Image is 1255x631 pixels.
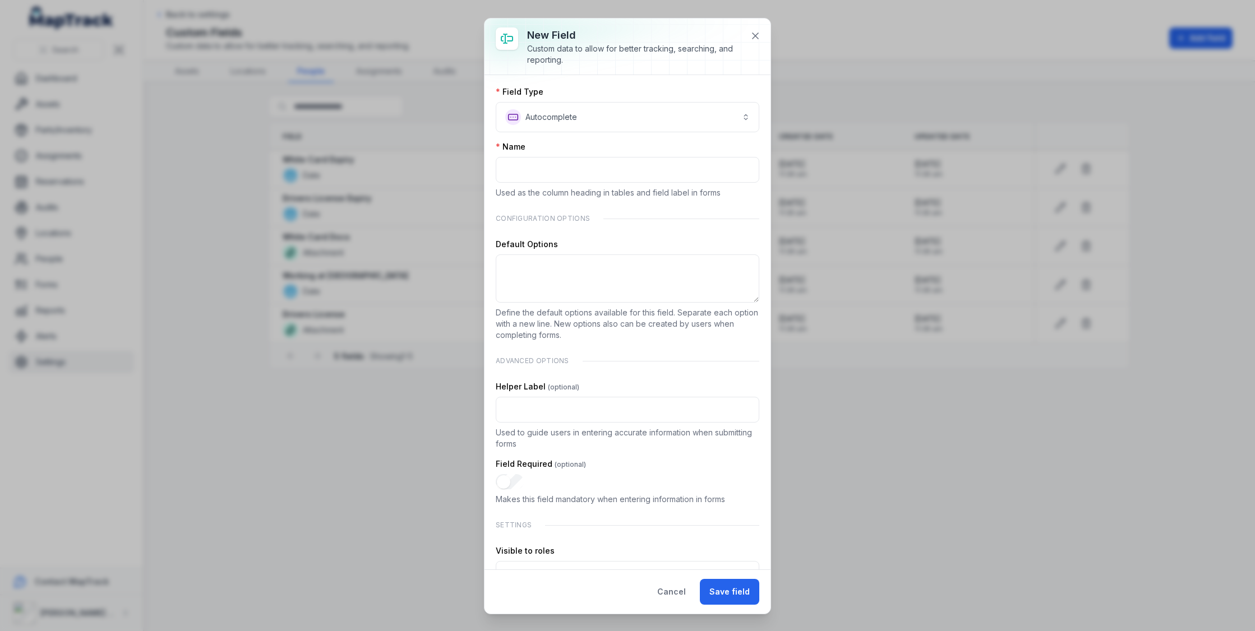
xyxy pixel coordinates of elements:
[496,141,525,152] label: Name
[496,427,759,449] p: Used to guide users in entering accurate information when submitting forms
[648,579,695,605] button: Cancel
[496,157,759,183] input: :ril:-form-item-label
[496,102,759,132] button: Autocomplete
[496,307,759,341] p: Define the default options available for this field. Separate each option with a new line. New op...
[496,207,759,230] div: Configuration Options
[496,397,759,423] input: :rin:-form-item-label
[527,27,741,43] h3: New field
[496,458,586,470] label: Field Required
[496,561,759,587] button: All Roles ( Default )
[496,514,759,536] div: Settings
[700,579,759,605] button: Save field
[496,350,759,372] div: Advanced Options
[496,474,524,489] input: :rio:-form-item-label
[496,545,555,556] label: Visible to roles
[496,86,543,98] label: Field Type
[527,43,741,66] div: Custom data to allow for better tracking, searching, and reporting.
[496,239,558,250] label: Default Options
[496,187,759,198] p: Used as the column heading in tables and field label in forms
[496,381,579,392] label: Helper Label
[496,494,759,505] p: Makes this field mandatory when entering information in forms
[496,254,759,303] textarea: :rim:-form-item-label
